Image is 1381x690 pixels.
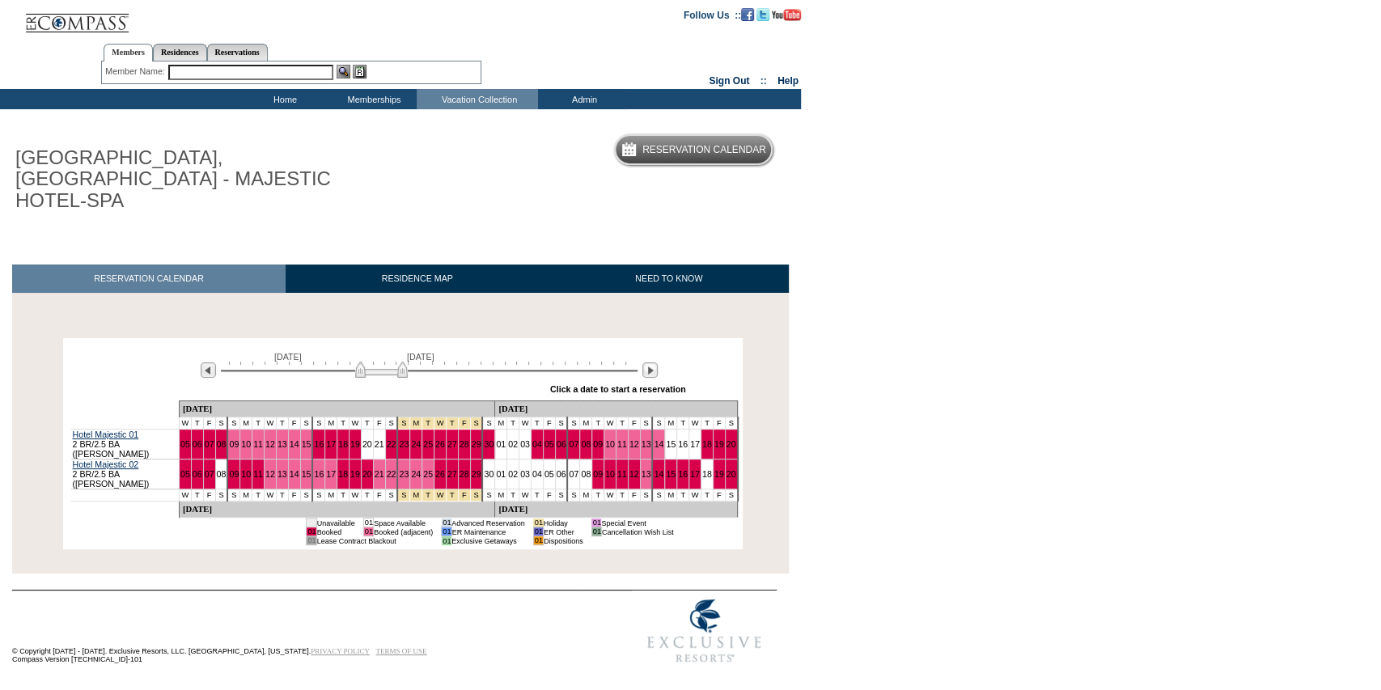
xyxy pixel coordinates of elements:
span: [DATE] [407,352,434,362]
td: T [276,417,288,430]
a: 20 [727,439,736,449]
a: 13 [642,469,651,479]
a: RESERVATION CALENDAR [12,265,286,293]
td: [DATE] [179,502,494,518]
a: Hotel Majestic 01 [73,430,139,439]
a: Follow us on Twitter [756,9,769,19]
td: [DATE] [495,502,738,518]
h1: [GEOGRAPHIC_DATA], [GEOGRAPHIC_DATA] - MAJESTIC HOTEL-SPA [12,144,375,214]
td: M [665,489,677,502]
a: 27 [447,439,457,449]
a: 16 [678,469,688,479]
td: Follow Us :: [684,8,741,21]
img: Become our fan on Facebook [741,8,754,21]
td: 30 [482,459,494,489]
td: Thanksgiving [422,417,434,430]
td: Thanksgiving [446,489,458,502]
td: 01 [591,519,601,527]
td: 15 [665,430,677,459]
td: S [385,417,397,430]
div: Member Name: [105,65,167,78]
h5: Reservation Calendar [642,145,766,155]
td: Vacation Collection [417,89,538,109]
a: 22 [387,439,396,449]
td: 01 [533,527,543,536]
a: 18 [702,439,712,449]
a: 13 [277,439,287,449]
td: T [191,489,203,502]
td: S [640,417,652,430]
td: W [604,417,616,430]
td: F [203,489,215,502]
td: Holiday [544,519,583,527]
td: Exclusive Getaways [451,536,525,545]
td: 03 [519,430,532,459]
td: F [203,417,215,430]
td: T [252,417,265,430]
a: 11 [253,469,263,479]
a: 19 [714,469,724,479]
td: W [349,489,362,502]
td: S [300,489,312,502]
a: 21 [375,469,384,479]
a: 14 [654,439,663,449]
td: T [191,417,203,430]
img: Previous [201,362,216,378]
td: Advanced Reservation [451,519,525,527]
a: 06 [193,469,202,479]
td: W [179,489,191,502]
td: T [616,489,628,502]
td: Special Event [601,519,673,527]
td: F [543,417,555,430]
td: 01 [307,519,316,527]
td: Thanksgiving [410,417,422,430]
a: 17 [326,469,336,479]
td: 02 [507,430,519,459]
a: 29 [472,439,481,449]
a: 10 [605,439,615,449]
td: Booked [316,527,355,536]
a: 09 [229,439,239,449]
a: 22 [387,469,396,479]
td: S [640,489,652,502]
td: [DATE] [495,401,738,417]
span: :: [760,75,767,87]
td: S [215,417,227,430]
img: Next [642,362,658,378]
a: 04 [532,439,542,449]
a: 11 [253,439,263,449]
td: T [252,489,265,502]
a: 23 [399,469,409,479]
a: 24 [411,439,421,449]
td: Lease Contract Blackout [316,536,433,545]
td: T [276,489,288,502]
td: T [677,417,689,430]
img: Subscribe to our YouTube Channel [772,9,801,21]
td: S [652,489,664,502]
a: 14 [290,469,299,479]
td: W [179,417,191,430]
a: 25 [423,469,433,479]
a: TERMS OF USE [376,647,427,655]
td: T [701,489,713,502]
td: T [677,489,689,502]
td: Thanksgiving [397,417,409,430]
a: Subscribe to our YouTube Channel [772,9,801,19]
a: 26 [435,439,445,449]
td: W [689,417,701,430]
td: 07 [567,459,579,489]
a: 30 [484,439,494,449]
td: T [531,489,543,502]
a: 11 [617,469,627,479]
td: © Copyright [DATE] - [DATE]. Exclusive Resorts, LLC. [GEOGRAPHIC_DATA], [US_STATE]. Compass Versi... [12,592,578,672]
a: 23 [399,439,409,449]
div: Click a date to start a reservation [550,384,686,394]
td: 08 [580,459,592,489]
td: 21 [373,430,385,459]
a: 15 [302,439,311,449]
a: 26 [435,469,445,479]
td: S [652,417,664,430]
td: 01 [495,459,507,489]
td: 02 [507,459,519,489]
td: F [713,489,725,502]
